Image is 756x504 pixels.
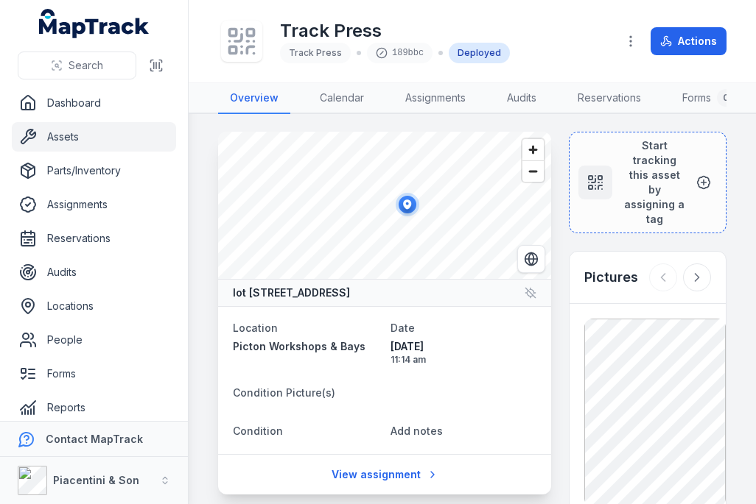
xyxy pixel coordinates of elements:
[517,245,545,273] button: Switch to Satellite View
[39,9,150,38] a: MapTrack
[218,83,290,114] a: Overview
[12,224,176,253] a: Reservations
[671,83,746,114] a: Forms0
[12,190,176,219] a: Assignments
[289,47,342,58] span: Track Press
[393,83,477,114] a: Assignments
[391,322,415,334] span: Date
[233,285,350,300] strong: lot [STREET_ADDRESS]
[322,461,448,489] a: View assignment
[12,122,176,152] a: Assets
[624,138,685,227] span: Start tracking this asset by assigning a tag
[522,139,544,160] button: Zoom in
[12,393,176,422] a: Reports
[69,58,103,73] span: Search
[569,132,727,233] button: Start tracking this asset by assigning a tag
[391,354,536,366] span: 11:14 am
[717,89,735,107] div: 0
[12,359,176,388] a: Forms
[12,325,176,355] a: People
[280,19,510,43] h1: Track Press
[651,27,727,55] button: Actions
[12,156,176,185] a: Parts/Inventory
[53,474,139,486] strong: Piacentini & Son
[308,83,376,114] a: Calendar
[233,340,365,352] span: Picton Workshops & Bays
[233,339,379,354] a: Picton Workshops & Bays
[12,258,176,287] a: Audits
[233,322,278,334] span: Location
[18,52,136,79] button: Search
[449,43,510,63] div: Deployed
[46,433,143,445] strong: Contact MapTrack
[391,425,443,437] span: Add notes
[495,83,548,114] a: Audits
[522,160,544,182] button: Zoom out
[233,386,335,399] span: Condition Picture(s)
[12,291,176,321] a: Locations
[12,88,176,118] a: Dashboard
[566,83,653,114] a: Reservations
[233,425,283,437] span: Condition
[584,267,638,288] h3: Pictures
[218,132,551,279] canvas: Map
[367,43,433,63] div: 189bbc
[391,339,536,354] span: [DATE]
[391,339,536,366] time: 24/9/2025, 11:14:34 am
